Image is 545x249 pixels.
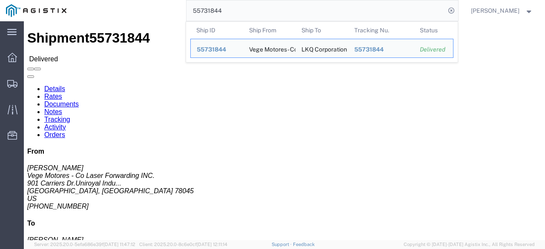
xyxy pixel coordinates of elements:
div: LKQ Corporation [301,39,342,57]
iframe: FS Legacy Container [24,21,545,240]
span: 55731844 [197,46,226,53]
span: Jorge Hinojosa [471,6,519,15]
a: Feedback [293,242,315,247]
span: Copyright © [DATE]-[DATE] Agistix Inc., All Rights Reserved [404,241,535,248]
div: 55731844 [354,45,408,54]
input: Search for shipment number, reference number [186,0,445,21]
span: Client: 2025.20.0-8c6e0cf [139,242,227,247]
a: Support [272,242,293,247]
div: Vege Motores - Co Laser Forwarding INC. [249,39,290,57]
div: 55731844 [197,45,237,54]
th: Ship From [243,22,295,39]
table: Search Results [190,22,458,62]
button: [PERSON_NAME] [470,6,534,16]
div: Delivered [420,45,447,54]
th: Tracking Nu. [348,22,414,39]
span: [DATE] 11:47:12 [103,242,135,247]
img: logo [6,4,66,17]
span: 55731844 [354,46,383,53]
span: [DATE] 12:11:14 [197,242,227,247]
th: Ship To [295,22,348,39]
th: Status [414,22,453,39]
span: Server: 2025.20.0-5efa686e39f [34,242,135,247]
th: Ship ID [190,22,243,39]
